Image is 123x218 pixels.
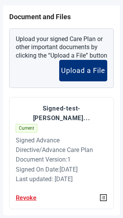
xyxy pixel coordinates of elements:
[16,155,107,164] div: Document Version : 1
[16,165,107,174] div: Signed On Date : [DATE]
[16,104,107,123] button: Download Signed-test-christina_2025_10_07.pdf
[16,124,37,132] span: Current
[59,60,107,81] button: Upload a File
[16,193,37,203] button: Revoke Signed-test-christina_2025_10_07.pdf
[16,174,107,184] div: Last updated: [DATE]
[9,12,114,22] h1: Document and Files
[100,194,107,201] span: profile
[16,35,107,60] p: Upload your signed Care Plan or other important documents by clicking the “Upload a File” button
[16,135,107,155] div: Signed Advance Directive/Advance Care Plan
[61,67,105,74] div: Upload a File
